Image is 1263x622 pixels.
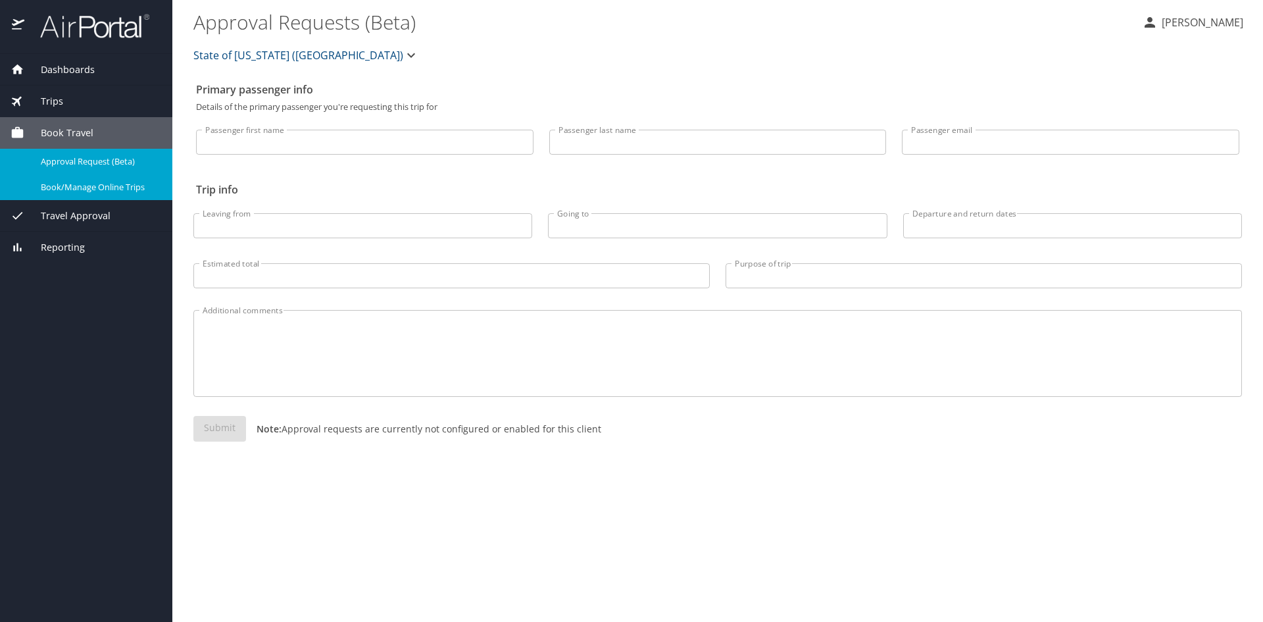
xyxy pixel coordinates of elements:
[26,13,149,39] img: airportal-logo.png
[41,181,157,194] span: Book/Manage Online Trips
[196,103,1239,111] p: Details of the primary passenger you're requesting this trip for
[188,42,424,68] button: State of [US_STATE] ([GEOGRAPHIC_DATA])
[257,423,282,435] strong: Note:
[246,422,601,436] p: Approval requests are currently not configured or enabled for this client
[24,240,85,255] span: Reporting
[24,63,95,77] span: Dashboards
[24,126,93,140] span: Book Travel
[196,79,1239,100] h2: Primary passenger info
[24,209,111,223] span: Travel Approval
[193,1,1131,42] h1: Approval Requests (Beta)
[41,155,157,168] span: Approval Request (Beta)
[193,46,403,65] span: State of [US_STATE] ([GEOGRAPHIC_DATA])
[12,13,26,39] img: icon-airportal.png
[24,94,63,109] span: Trips
[1137,11,1249,34] button: [PERSON_NAME]
[1158,14,1243,30] p: [PERSON_NAME]
[196,179,1239,200] h2: Trip info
